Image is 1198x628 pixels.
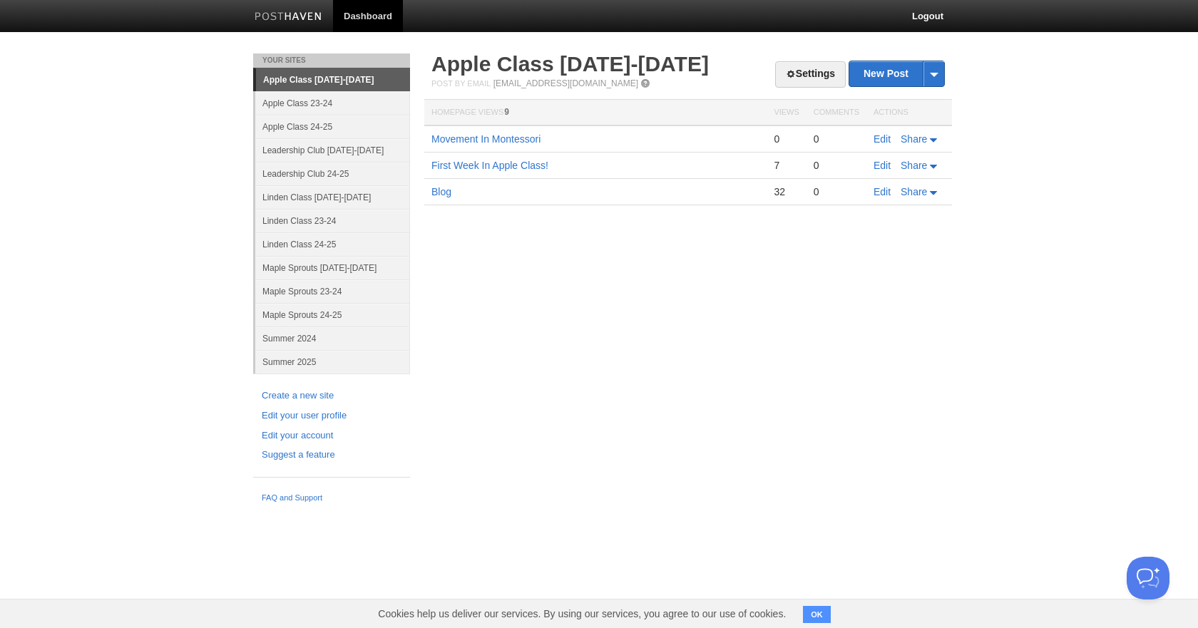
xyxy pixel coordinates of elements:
img: Posthaven-bar [255,12,322,23]
a: Settings [775,61,846,88]
a: Linden Class [DATE]-[DATE] [255,185,410,209]
a: Maple Sprouts 24-25 [255,303,410,326]
a: Apple Class [DATE]-[DATE] [431,52,709,76]
span: Share [901,160,927,171]
div: 32 [774,185,799,198]
a: Blog [431,186,451,197]
div: 0 [814,185,859,198]
a: First Week In Apple Class! [431,160,548,171]
button: OK [803,606,831,623]
a: Apple Class [DATE]-[DATE] [256,68,410,91]
th: Comments [807,100,866,126]
a: FAQ and Support [262,492,401,505]
a: [EMAIL_ADDRESS][DOMAIN_NAME] [493,78,638,88]
div: 0 [814,159,859,172]
iframe: Help Scout Beacon - Open [1127,557,1169,599]
a: Suggest a feature [262,448,401,463]
a: Linden Class 23-24 [255,209,410,232]
a: Apple Class 23-24 [255,91,410,115]
a: Movement In Montessori [431,133,541,145]
span: Share [901,133,927,145]
span: Post by Email [431,79,491,88]
div: 0 [814,133,859,145]
th: Views [767,100,806,126]
div: 0 [774,133,799,145]
a: Maple Sprouts 23-24 [255,279,410,303]
a: Edit [874,186,891,197]
a: Edit your user profile [262,408,401,423]
a: Create a new site [262,388,401,403]
a: Leadership Club 24-25 [255,162,410,185]
a: Linden Class 24-25 [255,232,410,256]
a: Summer 2024 [255,326,410,350]
span: 9 [504,107,509,117]
a: New Post [849,61,944,86]
a: Edit your account [262,428,401,443]
th: Actions [866,100,952,126]
li: Your Sites [253,53,410,68]
a: Maple Sprouts [DATE]-[DATE] [255,256,410,279]
span: Cookies help us deliver our services. By using our services, you agree to our use of cookies. [364,599,800,628]
a: Edit [874,160,891,171]
th: Homepage Views [424,100,767,126]
div: 7 [774,159,799,172]
span: Share [901,186,927,197]
a: Summer 2025 [255,350,410,374]
a: Apple Class 24-25 [255,115,410,138]
a: Edit [874,133,891,145]
a: Leadership Club [DATE]-[DATE] [255,138,410,162]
